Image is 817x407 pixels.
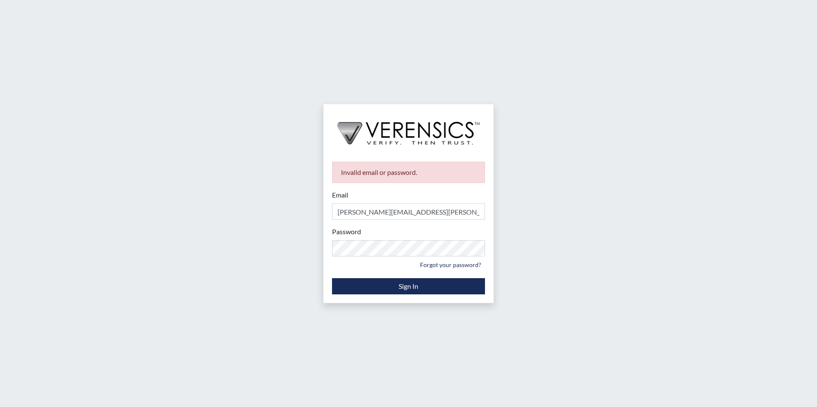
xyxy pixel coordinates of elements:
img: logo-wide-black.2aad4157.png [323,104,494,154]
label: Password [332,227,361,237]
a: Forgot your password? [416,258,485,271]
label: Email [332,190,348,200]
div: Invalid email or password. [332,162,485,183]
button: Sign In [332,278,485,294]
input: Email [332,203,485,220]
